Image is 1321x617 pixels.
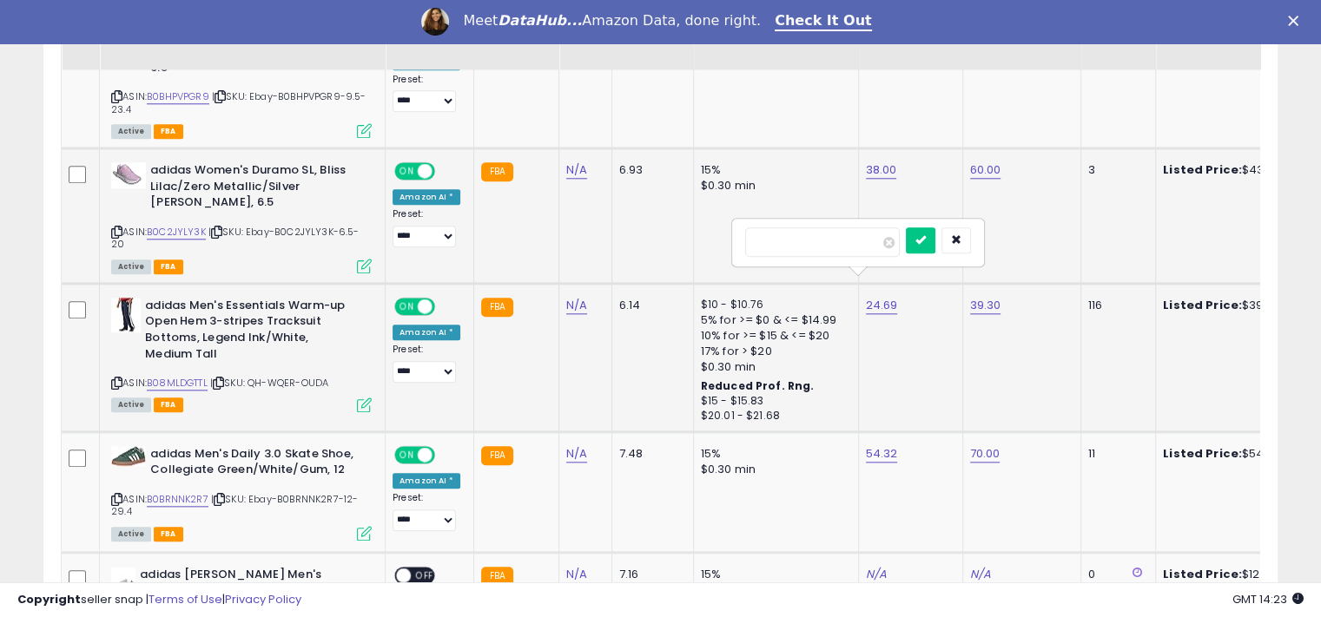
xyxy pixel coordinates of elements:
a: 70.00 [970,445,1001,463]
a: B0C2JYLY3K [147,225,206,240]
img: Profile image for Georgie [421,8,449,36]
span: OFF [433,299,460,313]
span: OFF [433,164,460,179]
div: seller snap | | [17,592,301,608]
div: $0.30 min [701,359,845,375]
div: 15% [701,162,845,178]
span: All listings currently available for purchase on Amazon [111,397,151,412]
b: Listed Price: [1163,566,1242,582]
div: Close [1288,16,1305,26]
div: ASIN: [111,162,372,272]
span: | SKU: Ebay-B0BHPVPGR9-9.5-23.4 [111,89,367,115]
a: B0BHPVPGR9 [147,89,209,104]
div: $43.50 [1163,162,1307,178]
a: Check It Out [775,12,872,31]
span: ON [396,447,418,462]
span: | SKU: Ebay-B0C2JYLY3K-6.5-20 [111,225,360,251]
a: N/A [866,566,887,583]
div: Preset: [393,74,460,113]
b: adidas Men's Daily 3.0 Skate Shoe, Collegiate Green/White/Gum, 12 [150,446,361,482]
a: 54.32 [866,445,898,463]
span: All listings currently available for purchase on Amazon [111,259,151,274]
span: ON [396,299,418,313]
a: N/A [970,566,991,583]
a: N/A [566,445,587,463]
span: 2025-10-14 14:23 GMT [1232,591,1304,607]
b: Listed Price: [1163,445,1242,462]
span: All listings currently available for purchase on Amazon [111,527,151,542]
div: 17% for > $20 [701,344,845,359]
div: Preset: [393,208,460,247]
a: 39.30 [970,297,1001,314]
div: Preset: [393,344,460,383]
div: $20.01 - $21.68 [701,409,845,423]
small: FBA [481,298,513,317]
div: Meet Amazon Data, done right. [463,12,761,30]
a: N/A [566,161,587,179]
div: 6.93 [619,162,680,178]
div: $15 - $15.83 [701,394,845,409]
span: | SKU: Ebay-B0BRNNK2R7-12-29.4 [111,492,358,518]
a: B0BRNNK2R7 [147,492,208,507]
a: 60.00 [970,161,1001,179]
a: Terms of Use [149,591,222,607]
div: 116 [1088,298,1142,313]
b: Reduced Prof. Rng. [701,378,815,393]
div: 15% [701,446,845,462]
i: DataHub... [498,12,582,29]
span: FBA [154,259,183,274]
a: N/A [566,297,587,314]
span: ON [396,164,418,179]
div: ASIN: [111,446,372,539]
div: Amazon AI * [393,189,460,205]
span: OFF [433,447,460,462]
div: Amazon AI * [393,473,460,489]
small: FBA [481,162,513,181]
strong: Copyright [17,591,81,607]
div: 6.14 [619,298,680,313]
span: FBA [154,527,183,542]
b: Listed Price: [1163,297,1242,313]
div: $0.30 min [701,462,845,477]
a: Privacy Policy [225,591,301,607]
div: $0.30 min [701,178,845,194]
a: 38.00 [866,161,897,179]
div: 3 [1088,162,1142,178]
div: $10 - $10.76 [701,298,845,312]
a: N/A [566,566,587,583]
div: 10% for >= $15 & <= $20 [701,328,845,344]
img: 41WpsJdRJaL._SL40_.jpg [111,446,146,466]
div: $54.32 [1163,446,1307,462]
b: adidas Men's Essentials Warm-up Open Hem 3-stripes Tracksuit Bottoms, Legend Ink/White, Medium Tall [145,298,356,366]
span: FBA [154,124,183,139]
span: | SKU: QH-WQER-OUDA [210,376,328,390]
span: All listings currently available for purchase on Amazon [111,124,151,139]
div: Preset: [393,492,460,531]
a: B08MLDGTTL [147,376,208,391]
img: 41lF-OgVmnL._SL40_.jpg [111,298,141,332]
div: 7.48 [619,446,680,462]
a: 24.69 [866,297,898,314]
b: adidas Women's Duramo SL, Bliss Lilac/Zero Metallic/Silver [PERSON_NAME], 6.5 [150,162,361,215]
div: Amazon AI * [393,325,460,340]
small: FBA [481,446,513,465]
div: Fulfillment Cost [619,8,686,44]
div: $39.30 [1163,298,1307,313]
span: FBA [154,397,183,412]
div: 5% for >= $0 & <= $14.99 [701,312,845,328]
b: Listed Price: [1163,161,1242,178]
div: Fulfillable Quantity [1088,8,1148,44]
div: 11 [1088,446,1142,462]
div: ASIN: [111,28,372,137]
img: 31yiHjqfQML._SL40_.jpg [111,162,146,188]
div: ASIN: [111,298,372,410]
